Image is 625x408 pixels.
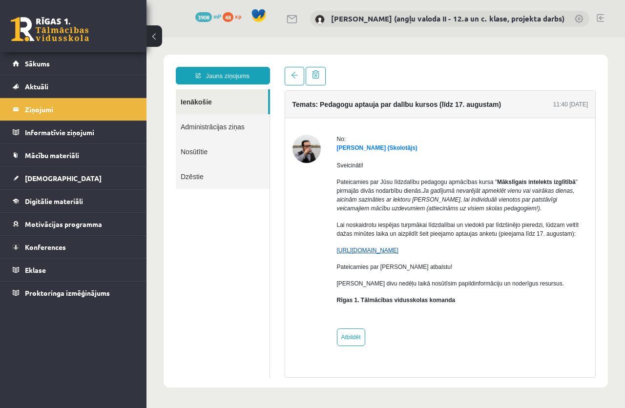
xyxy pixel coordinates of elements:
span: Aktuāli [25,82,48,91]
span: Mācību materiāli [25,151,79,160]
legend: Informatīvie ziņojumi [25,121,134,143]
p: Lai noskaidrotu iespējas turpmākai līdzdalībai un viedokli par līdzšinējo pieredzi, lūdzam veltīt... [190,183,442,201]
legend: Ziņojumi [25,98,134,121]
a: Atbildēt [190,291,219,308]
span: 48 [223,12,233,22]
img: Indars Kraģis [146,97,174,125]
a: Konferences [13,236,134,258]
div: No: [190,97,442,106]
p: Pateicamies par Jūsu līdzdalību pedagogu apmācības kursa " " pirmajās divās nodarbību dienās. . [190,140,442,175]
b: Rīgas 1. Tālmācības vidusskolas komanda [190,259,309,266]
a: Rīgas 1. Tālmācības vidusskola [11,17,89,41]
span: mP [213,12,221,20]
strong: Mākslīgais intelekts izglītībā [351,141,429,148]
span: Sākums [25,59,50,68]
span: 3908 [195,12,212,22]
a: 3908 mP [195,12,221,20]
a: Aktuāli [13,75,134,98]
a: Digitālie materiāli [13,190,134,212]
a: Sākums [13,52,134,75]
span: [DEMOGRAPHIC_DATA] [25,174,102,183]
span: Eklase [25,265,46,274]
span: Motivācijas programma [25,220,102,228]
p: Sveicināti! [190,123,442,132]
a: [URL][DOMAIN_NAME] [190,209,252,216]
a: [DEMOGRAPHIC_DATA] [13,167,134,189]
div: 11:40 [DATE] [407,62,441,71]
span: Digitālie materiāli [25,197,83,205]
img: Katrīne Laizāne (angļu valoda II - 12.a un c. klase, projekta darbs) [315,15,325,24]
a: Informatīvie ziņojumi [13,121,134,143]
p: Pateicamies par [PERSON_NAME] atbalstu! [190,225,442,234]
a: Motivācijas programma [13,213,134,235]
span: xp [235,12,241,20]
span: Proktoringa izmēģinājums [25,288,110,297]
a: [PERSON_NAME] (Skolotājs) [190,107,271,114]
a: [PERSON_NAME] (angļu valoda II - 12.a un c. klase, projekta darbs) [331,14,564,23]
a: Mācību materiāli [13,144,134,166]
a: Eklase [13,259,134,281]
a: 48 xp [223,12,246,20]
em: Ja gadījumā nevarējāt apmeklēt vienu vai vairākas dienas, aicinām sazināties ar lektoru [PERSON_N... [190,150,428,174]
span: Konferences [25,243,66,251]
p: [PERSON_NAME] divu nedēļu laikā nosūtīsim papildinformāciju un noderīgus resursus. [190,242,442,250]
a: Ziņojumi [13,98,134,121]
iframe: To enrich screen reader interactions, please activate Accessibility in Grammarly extension settings [146,38,625,406]
a: Proktoringa izmēģinājums [13,282,134,304]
